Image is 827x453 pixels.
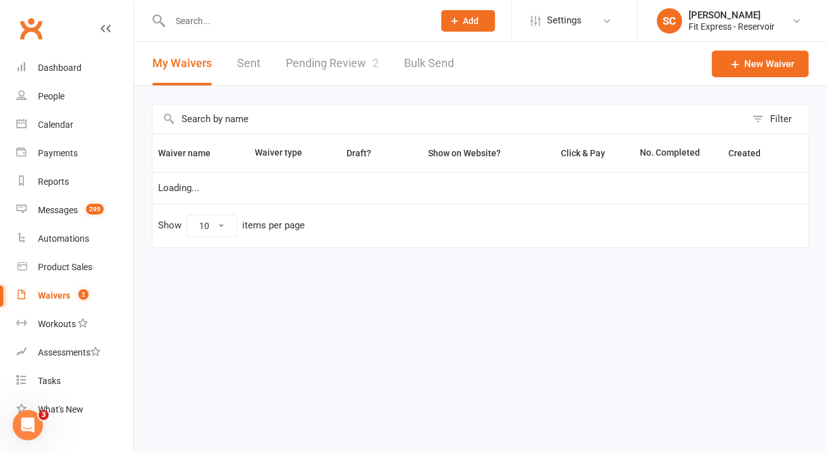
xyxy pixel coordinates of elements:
[16,82,133,111] a: People
[634,134,723,172] th: No. Completed
[38,148,78,158] div: Payments
[13,410,43,440] iframe: Intercom live chat
[335,146,385,161] button: Draft?
[16,367,133,395] a: Tasks
[15,13,47,44] a: Clubworx
[689,21,775,32] div: Fit Express - Reservoir
[16,282,133,310] a: Waivers 2
[38,347,101,357] div: Assessments
[746,104,809,133] button: Filter
[152,172,809,204] td: Loading...
[16,338,133,367] a: Assessments
[417,146,515,161] button: Show on Website?
[657,8,682,34] div: SC
[441,10,495,32] button: Add
[729,148,775,158] span: Created
[158,146,224,161] button: Waiver name
[78,289,89,300] span: 2
[346,148,371,158] span: Draft?
[86,204,104,214] span: 295
[152,42,212,85] button: My Waivers
[38,205,78,215] div: Messages
[38,120,73,130] div: Calendar
[38,91,64,101] div: People
[689,9,775,21] div: [PERSON_NAME]
[38,262,92,272] div: Product Sales
[38,233,89,244] div: Automations
[38,404,83,414] div: What's New
[429,148,501,158] span: Show on Website?
[549,146,619,161] button: Click & Pay
[39,410,49,420] span: 3
[372,56,379,70] span: 2
[16,225,133,253] a: Automations
[547,6,582,35] span: Settings
[16,395,133,424] a: What's New
[237,42,260,85] a: Sent
[16,196,133,225] a: Messages 295
[38,376,61,386] div: Tasks
[463,16,479,26] span: Add
[158,214,305,237] div: Show
[561,148,605,158] span: Click & Pay
[158,148,224,158] span: Waiver name
[770,111,792,127] div: Filter
[38,63,82,73] div: Dashboard
[38,290,70,301] div: Waivers
[404,42,454,85] a: Bulk Send
[38,177,69,187] div: Reports
[16,139,133,168] a: Payments
[242,220,305,231] div: items per page
[16,168,133,196] a: Reports
[712,51,809,77] a: New Waiver
[286,42,379,85] a: Pending Review2
[166,12,425,30] input: Search...
[152,104,746,133] input: Search by name
[16,54,133,82] a: Dashboard
[38,319,76,329] div: Workouts
[16,111,133,139] a: Calendar
[16,310,133,338] a: Workouts
[16,253,133,282] a: Product Sales
[729,146,775,161] button: Created
[249,134,322,172] th: Waiver type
